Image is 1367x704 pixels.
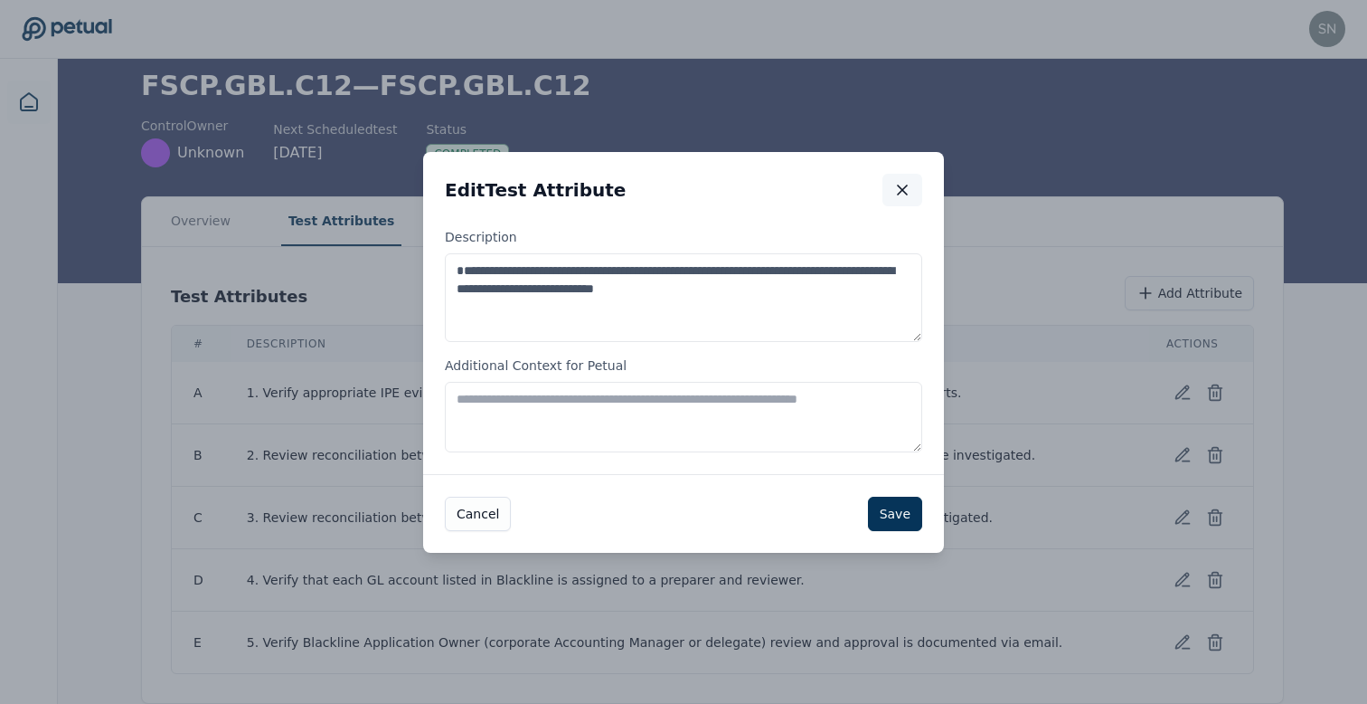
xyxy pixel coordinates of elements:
[445,177,626,203] h2: Edit Test Attribute
[445,497,511,531] button: Cancel
[445,357,922,452] label: Additional Context for Petual
[868,497,922,531] button: Save
[445,228,922,342] label: Description
[445,253,922,342] textarea: Description
[445,382,922,452] textarea: Additional Context for Petual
